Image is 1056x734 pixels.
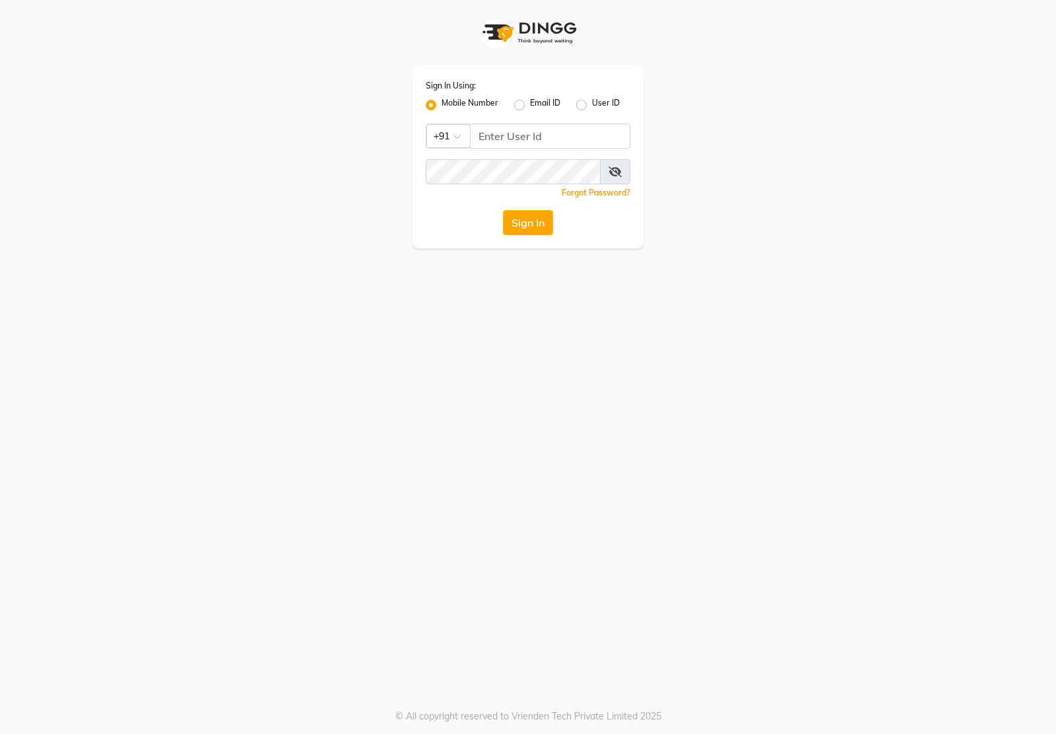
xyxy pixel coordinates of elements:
img: logo1.svg [475,13,581,52]
label: Sign In Using: [426,80,476,92]
a: Forgot Password? [562,188,630,198]
label: Mobile Number [442,97,498,113]
input: Username [470,124,630,149]
input: Username [426,159,601,184]
label: Email ID [530,97,560,113]
button: Sign In [503,210,553,235]
label: User ID [592,97,620,113]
